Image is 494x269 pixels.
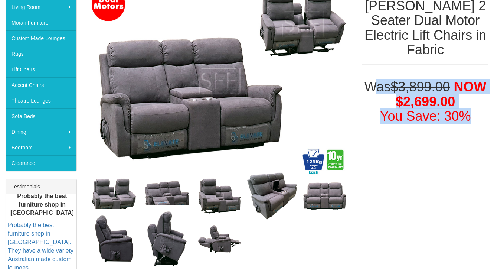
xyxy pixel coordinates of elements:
a: Theatre Lounges [6,93,76,108]
h1: Was [362,80,488,124]
span: NOW $2,699.00 [396,79,486,109]
a: Moran Furniture [6,15,76,30]
a: Bedroom [6,140,76,155]
del: $3,899.00 [390,79,450,94]
a: Lift Chairs [6,62,76,77]
b: Probably the best furniture shop in [GEOGRAPHIC_DATA] [10,193,74,216]
a: Sofa Beds [6,108,76,124]
a: Dining [6,124,76,140]
a: Accent Chairs [6,77,76,93]
a: Custom Made Lounges [6,30,76,46]
a: Clearance [6,155,76,171]
font: You Save: 30% [380,108,471,124]
div: Testimonials [6,179,76,194]
a: Rugs [6,46,76,62]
